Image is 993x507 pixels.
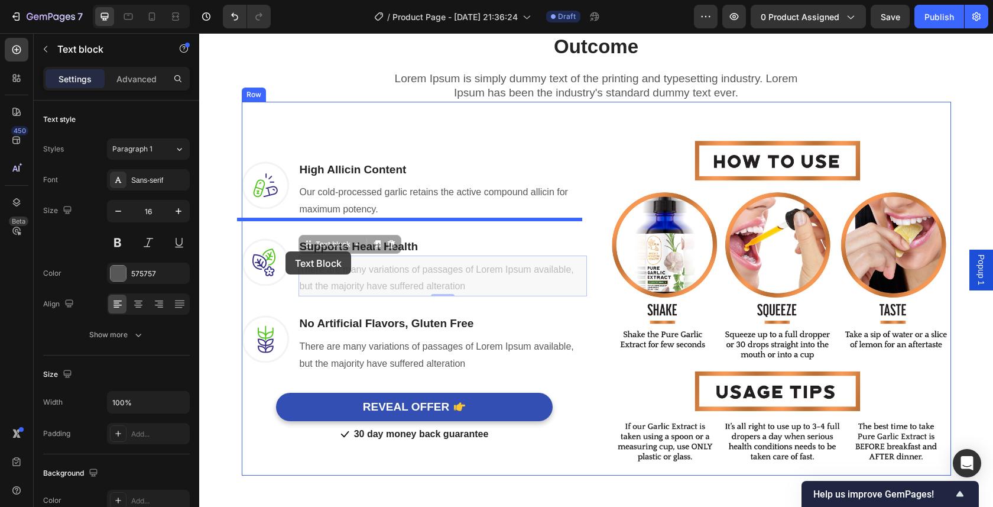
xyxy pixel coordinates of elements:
[11,126,28,135] div: 450
[107,138,190,160] button: Paragraph 1
[776,221,788,252] span: Popup 1
[914,5,964,28] button: Publish
[43,296,76,312] div: Align
[558,11,576,22] span: Draft
[43,268,61,279] div: Color
[112,144,152,154] span: Paragraph 1
[43,428,70,439] div: Padding
[813,489,953,500] span: Help us improve GemPages!
[59,73,92,85] p: Settings
[131,175,187,186] div: Sans-serif
[131,269,187,279] div: 575757
[924,11,954,23] div: Publish
[43,144,64,154] div: Styles
[43,175,58,185] div: Font
[761,11,839,23] span: 0 product assigned
[43,367,74,383] div: Size
[392,11,518,23] span: Product Page - [DATE] 21:36:24
[43,495,61,506] div: Color
[387,11,390,23] span: /
[43,466,100,482] div: Background
[116,73,157,85] p: Advanced
[89,329,144,341] div: Show more
[131,429,187,440] div: Add...
[9,217,28,226] div: Beta
[871,5,910,28] button: Save
[751,5,866,28] button: 0 product assigned
[43,203,74,219] div: Size
[953,449,981,477] div: Open Intercom Messenger
[43,397,63,408] div: Width
[5,5,88,28] button: 7
[881,12,900,22] span: Save
[57,42,158,56] p: Text block
[223,5,271,28] div: Undo/Redo
[199,33,993,507] iframe: Design area
[43,324,190,345] button: Show more
[108,392,189,413] input: Auto
[131,496,187,506] div: Add...
[43,114,76,125] div: Text style
[813,487,967,501] button: Show survey - Help us improve GemPages!
[77,9,83,24] p: 7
